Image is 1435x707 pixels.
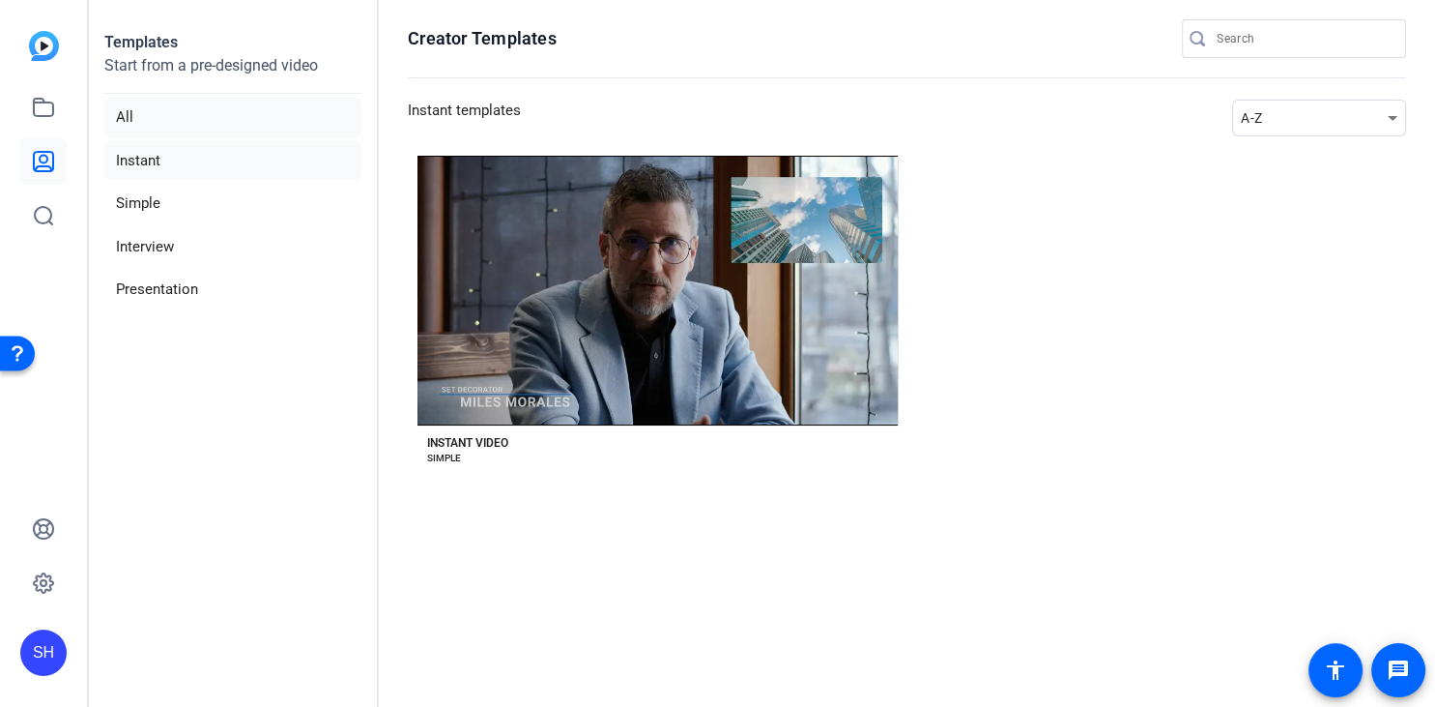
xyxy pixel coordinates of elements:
h1: Creator Templates [408,27,557,50]
span: A-Z [1241,110,1262,126]
button: Template image [417,156,898,426]
div: SH [20,630,67,676]
mat-icon: message [1387,659,1410,682]
strong: Templates [104,33,178,51]
li: All [104,98,361,137]
li: Instant [104,141,361,181]
div: INSTANT VIDEO [427,435,508,451]
div: SIMPLE [427,451,461,466]
mat-icon: accessibility [1324,659,1347,682]
p: Start from a pre-designed video [104,54,361,94]
input: Search [1217,27,1391,50]
li: Simple [104,184,361,223]
h3: Instant templates [408,100,521,136]
li: Interview [104,227,361,267]
li: Presentation [104,270,361,309]
img: blue-gradient.svg [29,31,59,61]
